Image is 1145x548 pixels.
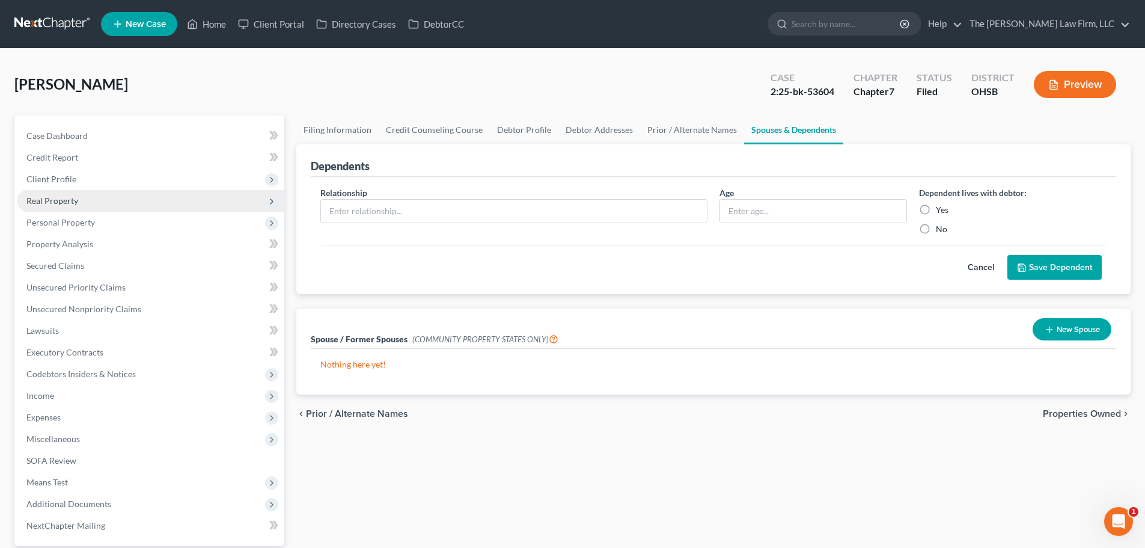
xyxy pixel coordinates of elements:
[771,85,834,99] div: 2:25-bk-53604
[917,71,952,85] div: Status
[232,13,310,35] a: Client Portal
[26,282,126,292] span: Unsecured Priority Claims
[26,174,76,184] span: Client Profile
[720,200,906,223] input: Enter age...
[26,520,105,531] span: NextChapter Mailing
[311,159,370,173] div: Dependents
[1034,71,1116,98] button: Preview
[26,239,93,249] span: Property Analysis
[640,115,744,144] a: Prior / Alternate Names
[26,477,68,487] span: Means Test
[296,409,408,419] button: chevron_left Prior / Alternate Names
[963,13,1130,35] a: The [PERSON_NAME] Law Firm, LLC
[296,115,379,144] a: Filing Information
[744,115,843,144] a: Spouses & Dependents
[296,409,306,419] i: chevron_left
[26,217,95,227] span: Personal Property
[26,455,76,466] span: SOFA Review
[558,115,640,144] a: Debtor Addresses
[917,85,952,99] div: Filed
[311,334,408,344] span: Spouse / Former Spouses
[1043,409,1121,419] span: Properties Owned
[936,223,947,235] label: No
[26,325,59,336] span: Lawsuits
[954,256,1007,280] button: Cancel
[320,359,1107,371] p: Nothing here yet!
[310,13,402,35] a: Directory Cases
[17,277,284,298] a: Unsecured Priority Claims
[17,298,284,320] a: Unsecured Nonpriority Claims
[971,85,1015,99] div: OHSB
[1104,507,1133,536] iframe: Intercom live chat
[402,13,470,35] a: DebtorCC
[126,20,166,29] span: New Case
[26,412,61,422] span: Expenses
[971,71,1015,85] div: District
[1007,255,1102,280] button: Save Dependent
[1129,507,1138,517] span: 1
[919,186,1027,199] label: Dependent lives with debtor:
[936,204,948,216] label: Yes
[17,450,284,472] a: SOFA Review
[17,342,284,363] a: Executory Contracts
[412,334,558,344] span: (COMMUNITY PROPERTY STATES ONLY)
[26,131,88,141] span: Case Dashboard
[379,115,490,144] a: Credit Counseling Course
[17,515,284,537] a: NextChapter Mailing
[26,499,111,509] span: Additional Documents
[1043,409,1131,419] button: Properties Owned chevron_right
[26,390,54,401] span: Income
[26,347,103,357] span: Executory Contracts
[26,195,78,206] span: Real Property
[26,260,84,271] span: Secured Claims
[17,125,284,147] a: Case Dashboard
[17,255,284,277] a: Secured Claims
[1121,409,1131,419] i: chevron_right
[26,152,78,162] span: Credit Report
[321,200,707,223] input: Enter relationship...
[17,147,284,168] a: Credit Report
[490,115,558,144] a: Debtor Profile
[1033,318,1111,340] button: New Spouse
[26,434,80,444] span: Miscellaneous
[26,304,141,314] span: Unsecured Nonpriority Claims
[306,409,408,419] span: Prior / Alternate Names
[320,188,367,198] span: Relationship
[17,233,284,255] a: Property Analysis
[853,71,897,85] div: Chapter
[792,13,902,35] input: Search by name...
[17,320,284,342] a: Lawsuits
[853,85,897,99] div: Chapter
[771,71,834,85] div: Case
[922,13,962,35] a: Help
[889,85,894,97] span: 7
[181,13,232,35] a: Home
[14,75,128,93] span: [PERSON_NAME]
[719,186,734,199] label: Age
[26,369,136,379] span: Codebtors Insiders & Notices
